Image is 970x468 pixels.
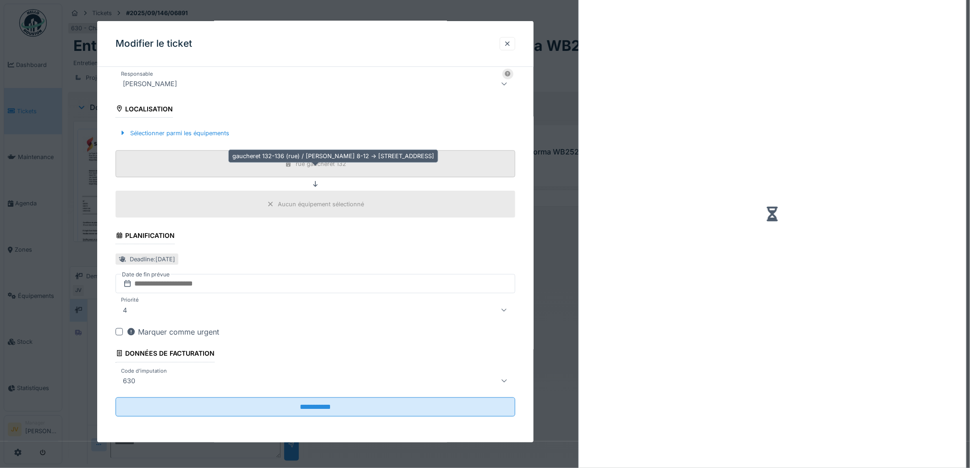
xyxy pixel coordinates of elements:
[119,78,181,89] div: [PERSON_NAME]
[278,200,364,209] div: Aucun équipement sélectionné
[127,326,219,337] div: Marquer comme urgent
[116,102,173,118] div: Localisation
[116,127,233,139] div: Sélectionner parmi les équipements
[119,375,139,386] div: 630
[116,38,192,50] h3: Modifier le ticket
[119,367,169,374] label: Code d'imputation
[116,229,175,244] div: Planification
[296,160,346,168] div: rue gaucheret 132
[119,304,131,315] div: 4
[228,149,438,163] div: gaucheret 132-136 (rue) / [PERSON_NAME] 8-12 -> [STREET_ADDRESS]
[119,70,155,78] label: Responsable
[116,347,215,362] div: Données de facturation
[119,296,141,304] label: Priorité
[121,270,171,280] label: Date de fin prévue
[130,255,175,264] div: Deadline : [DATE]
